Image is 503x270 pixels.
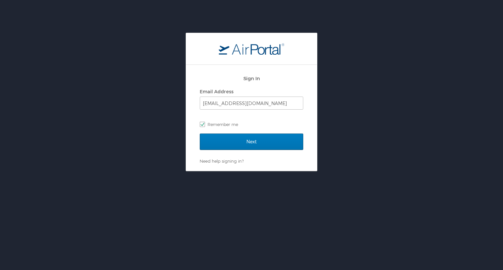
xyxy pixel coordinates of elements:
label: Email Address [200,89,233,94]
label: Remember me [200,119,303,129]
input: Next [200,134,303,150]
a: Need help signing in? [200,158,244,164]
h2: Sign In [200,75,303,82]
img: logo [219,43,284,55]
